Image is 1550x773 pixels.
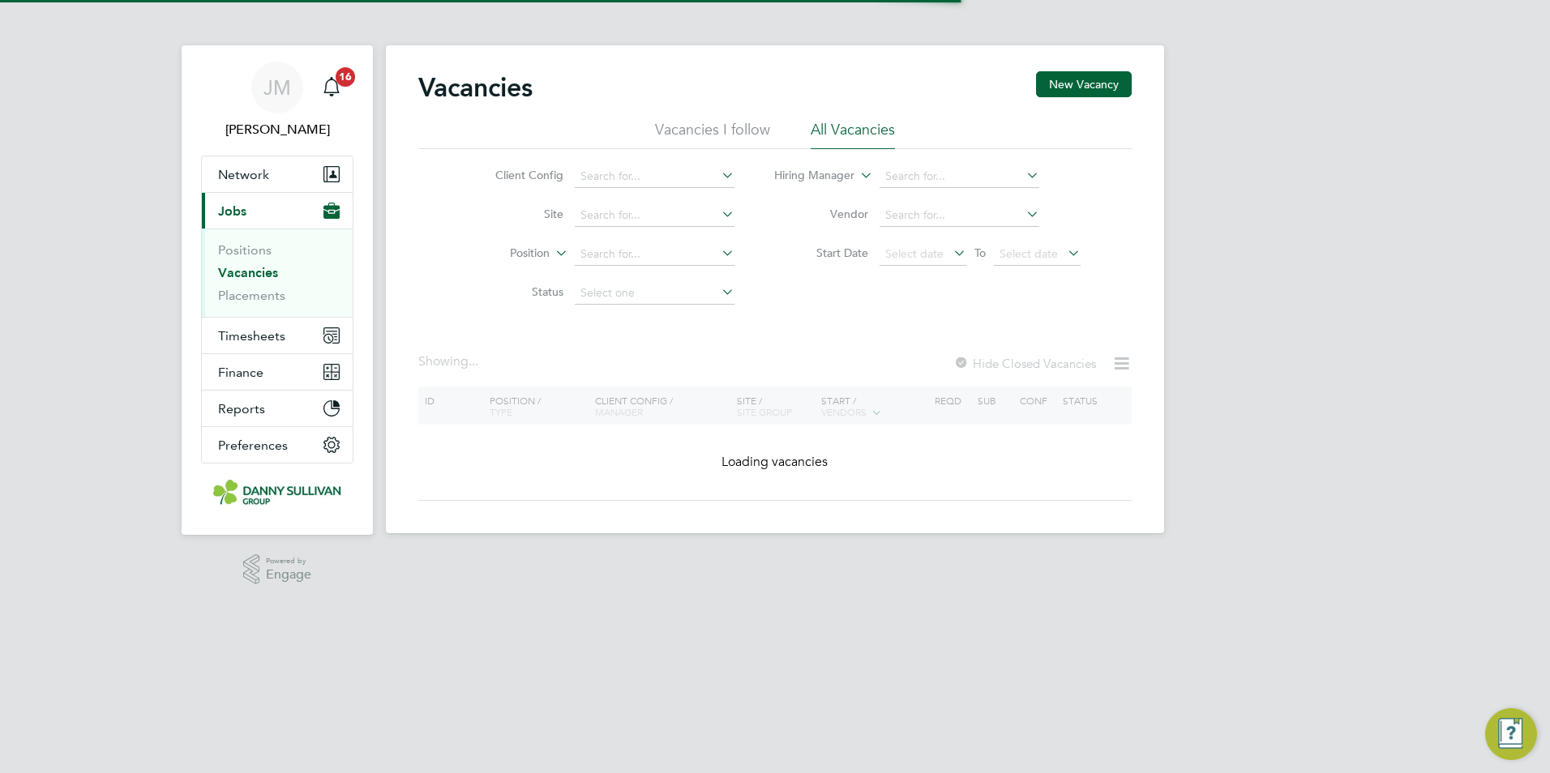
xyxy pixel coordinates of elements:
[201,120,353,139] span: Jesse Mbayi
[201,480,353,506] a: Go to home page
[575,204,734,227] input: Search for...
[761,168,854,184] label: Hiring Manager
[218,265,278,280] a: Vacancies
[213,480,341,506] img: dannysullivan-logo-retina.png
[266,554,311,568] span: Powered by
[336,67,355,87] span: 16
[775,246,868,260] label: Start Date
[470,284,563,299] label: Status
[266,568,311,582] span: Engage
[218,288,285,303] a: Placements
[655,120,770,149] li: Vacancies I follow
[575,165,734,188] input: Search for...
[218,167,269,182] span: Network
[470,168,563,182] label: Client Config
[469,353,478,369] span: ...
[970,242,991,263] span: To
[263,77,291,98] span: JM
[182,45,373,535] nav: Main navigation
[1485,708,1537,760] button: Engage Resource Center
[418,353,482,370] div: Showing
[885,246,944,261] span: Select date
[202,228,353,317] div: Jobs
[880,165,1039,188] input: Search for...
[218,365,263,380] span: Finance
[575,243,734,266] input: Search for...
[218,242,272,258] a: Positions
[202,391,353,426] button: Reports
[315,62,348,113] a: 16
[575,282,734,305] input: Select one
[775,207,868,221] label: Vendor
[202,427,353,463] button: Preferences
[953,356,1096,371] label: Hide Closed Vacancies
[202,156,353,192] button: Network
[202,193,353,228] button: Jobs
[202,354,353,390] button: Finance
[470,207,563,221] label: Site
[201,62,353,139] a: JM[PERSON_NAME]
[811,120,895,149] li: All Vacancies
[218,203,246,219] span: Jobs
[218,328,285,344] span: Timesheets
[243,554,312,585] a: Powered byEngage
[1000,246,1058,261] span: Select date
[456,246,550,262] label: Position
[202,318,353,353] button: Timesheets
[418,71,533,104] h2: Vacancies
[218,438,288,453] span: Preferences
[1036,71,1132,97] button: New Vacancy
[880,204,1039,227] input: Search for...
[218,401,265,416] span: Reports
